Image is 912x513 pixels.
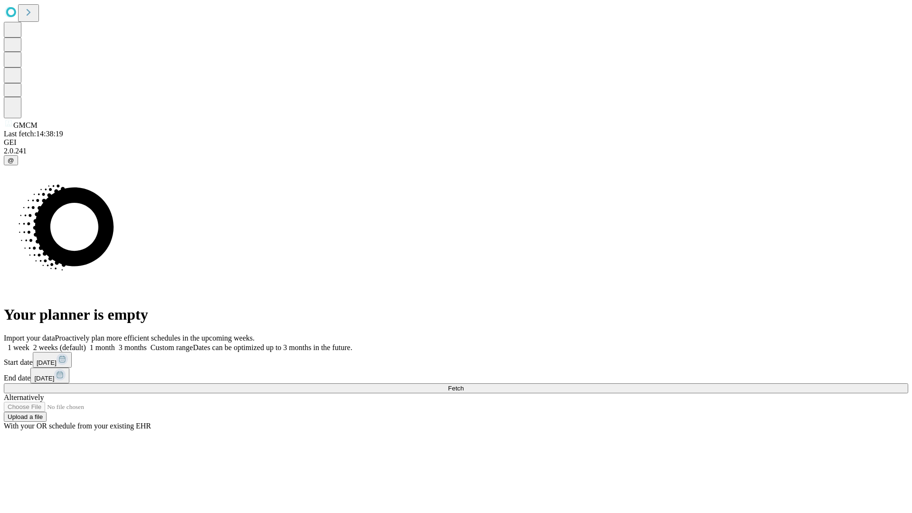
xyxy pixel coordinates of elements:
[4,422,151,430] span: With your OR schedule from your existing EHR
[119,343,147,351] span: 3 months
[13,121,38,129] span: GMCM
[37,359,57,366] span: [DATE]
[4,306,908,323] h1: Your planner is empty
[4,368,908,383] div: End date
[33,352,72,368] button: [DATE]
[4,412,47,422] button: Upload a file
[34,375,54,382] span: [DATE]
[448,385,464,392] span: Fetch
[4,138,908,147] div: GEI
[4,130,63,138] span: Last fetch: 14:38:19
[33,343,86,351] span: 2 weeks (default)
[4,147,908,155] div: 2.0.241
[30,368,69,383] button: [DATE]
[55,334,255,342] span: Proactively plan more efficient schedules in the upcoming weeks.
[4,352,908,368] div: Start date
[151,343,193,351] span: Custom range
[90,343,115,351] span: 1 month
[4,383,908,393] button: Fetch
[4,334,55,342] span: Import your data
[193,343,352,351] span: Dates can be optimized up to 3 months in the future.
[4,393,44,401] span: Alternatively
[4,155,18,165] button: @
[8,343,29,351] span: 1 week
[8,157,14,164] span: @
